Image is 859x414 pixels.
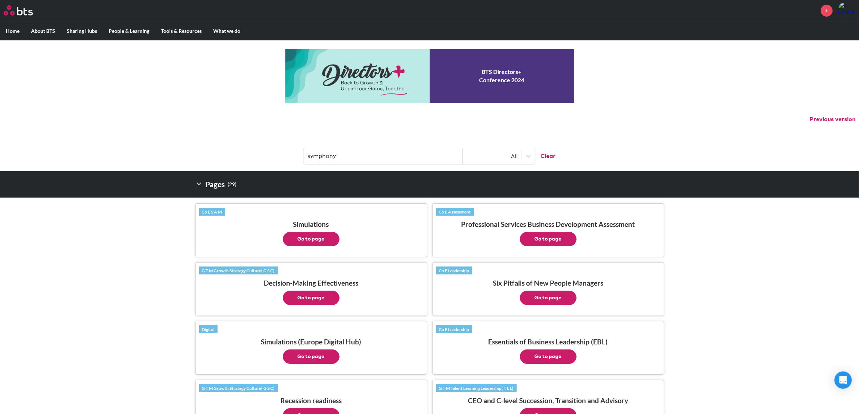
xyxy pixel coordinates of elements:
[155,22,207,40] label: Tools & Resources
[283,349,339,364] button: Go to page
[199,267,278,274] a: G T M Growth Strategy Culture( G S C)
[838,2,855,19] img: Cristian Rossato
[436,325,472,333] a: Co E Leadership
[520,349,577,364] button: Go to page
[103,22,155,40] label: People & Learning
[810,115,855,123] button: Previous version
[199,325,218,333] a: Digital
[228,180,237,189] small: ( 29 )
[25,22,61,40] label: About BTS
[834,371,852,389] div: Open Intercom Messenger
[436,267,472,274] a: Co E Leadership
[436,208,474,216] a: Co E Assessment
[199,208,225,216] a: Co E S A M
[838,2,855,19] a: Profile
[61,22,103,40] label: Sharing Hubs
[436,220,660,246] h3: Professional Services Business Development Assessment
[195,177,237,191] h2: Pages
[285,49,574,103] a: Conference 2024
[436,338,660,364] h3: Essentials of Business Leadership (EBL)
[199,384,278,392] a: G T M Growth Strategy Culture( G S C)
[283,291,339,305] button: Go to page
[4,5,33,16] img: BTS Logo
[283,232,339,246] button: Go to page
[303,148,463,164] input: Find contents, pages and demos...
[520,232,577,246] button: Go to page
[199,279,423,305] h3: Decision-Making Effectiveness
[199,220,423,246] h3: Simulations
[199,338,423,364] h3: Simulations (Europe Digital Hub)
[466,152,518,160] div: All
[207,22,246,40] label: What we do
[821,5,833,17] a: +
[4,5,46,16] a: Go home
[535,148,556,164] button: Clear
[436,384,517,392] a: G T M Talent Learning Leadership( T L L)
[520,291,577,305] button: Go to page
[436,279,660,305] h3: Six Pitfalls of New People Managers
